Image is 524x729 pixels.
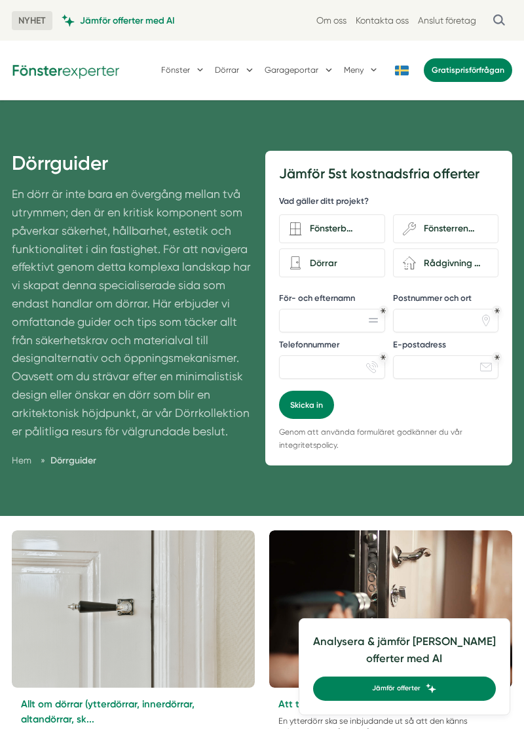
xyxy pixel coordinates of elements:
[313,633,496,677] h4: Analysera & jämför [PERSON_NAME] offerter med AI
[393,339,498,353] label: E-postadress
[381,355,386,360] div: Obligatoriskt
[344,54,380,85] button: Meny
[278,698,458,710] a: Att tänka på innan ditt köp av ytterdörr
[12,186,259,446] p: En dörr är inte bara en övergång mellan två utrymmen; den är en kritisk komponent som påverkar sä...
[418,14,476,27] a: Anslut företag
[313,677,496,701] a: Jämför offerter
[12,61,120,79] img: Fönsterexperter Logotyp
[279,195,369,210] h5: Vad gäller ditt projekt?
[495,355,500,360] div: Obligatoriskt
[432,65,455,75] span: Gratis
[279,165,498,183] h3: Jämför 5st kostnadsfria offerter
[62,14,175,27] a: Jämför offerter med AI
[265,54,335,85] button: Garageportar
[279,339,384,353] label: Telefonnummer
[21,698,195,726] a: Allt om dörrar (ytterdörrar, innerdörrar, altandörrar, sk...
[50,455,96,465] a: Dörrguider
[393,292,498,307] label: Postnummer och ort
[372,683,421,694] span: Jämför offerter
[356,14,409,27] a: Kontakta oss
[269,530,513,688] img: ytterdörr
[50,455,96,466] span: Dörrguider
[41,453,45,467] span: »
[12,455,31,465] a: Hem
[80,14,175,27] span: Jämför offerter med AI
[12,453,259,468] nav: Breadcrumb
[12,151,259,186] h1: Dörrguider
[279,426,498,452] p: Genom att använda formuläret godkänner du vår integritetspolicy.
[316,14,346,27] a: Om oss
[424,58,512,82] a: Gratisprisförfrågan
[495,308,500,313] div: Obligatoriskt
[161,54,206,85] button: Fönster
[215,54,255,85] button: Dörrar
[12,530,255,688] img: dörrar
[279,391,334,420] button: Skicka in
[279,292,384,307] label: För- och efternamn
[12,11,52,30] span: NYHET
[381,308,386,313] div: Obligatoriskt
